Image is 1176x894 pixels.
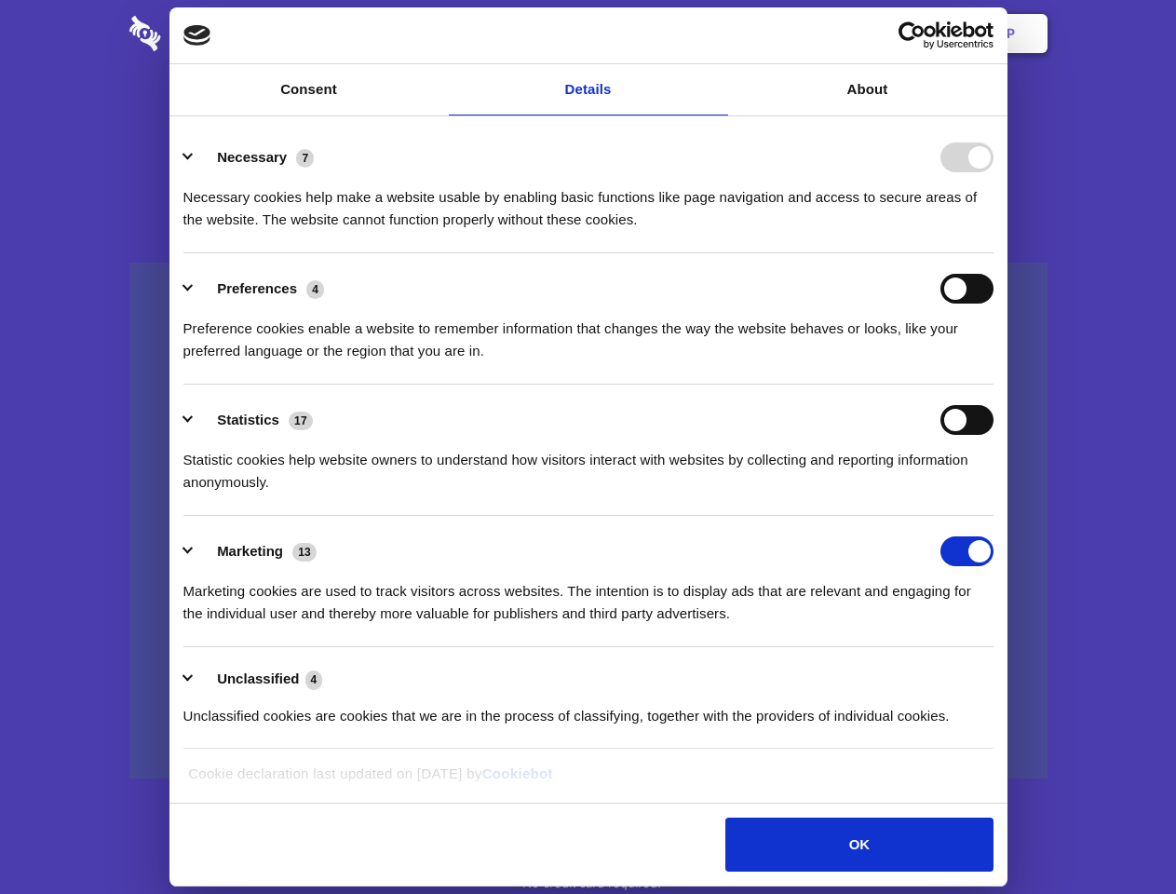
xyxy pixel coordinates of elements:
span: 17 [289,412,313,430]
a: Login [845,5,926,62]
button: Unclassified (4) [183,668,334,691]
button: Necessary (7) [183,142,326,172]
h4: Auto-redaction of sensitive data, encrypted data sharing and self-destructing private chats. Shar... [129,169,1048,231]
img: logo-wordmark-white-trans-d4663122ce5f474addd5e946df7df03e33cb6a1c49d2221995e7729f52c070b2.svg [129,16,289,51]
label: Necessary [217,149,287,165]
button: Statistics (17) [183,405,325,435]
a: About [728,64,1007,115]
label: Statistics [217,412,279,427]
a: Details [449,64,728,115]
div: Unclassified cookies are cookies that we are in the process of classifying, together with the pro... [183,691,994,727]
button: OK [725,818,993,872]
div: Marketing cookies are used to track visitors across websites. The intention is to display ads tha... [183,566,994,625]
a: Contact [755,5,841,62]
button: Marketing (13) [183,536,329,566]
a: Usercentrics Cookiebot - opens in a new window [831,21,994,49]
span: 4 [306,280,324,299]
label: Preferences [217,280,297,296]
div: Preference cookies enable a website to remember information that changes the way the website beha... [183,304,994,362]
iframe: Drift Widget Chat Controller [1083,801,1154,872]
a: Pricing [547,5,628,62]
button: Preferences (4) [183,274,336,304]
a: Consent [169,64,449,115]
span: 7 [296,149,314,168]
span: 4 [305,670,323,689]
div: Cookie declaration last updated on [DATE] by [174,763,1002,799]
a: Cookiebot [482,765,553,781]
span: 13 [292,543,317,562]
label: Marketing [217,543,283,559]
a: Wistia video thumbnail [129,263,1048,779]
div: Necessary cookies help make a website usable by enabling basic functions like page navigation and... [183,172,994,231]
div: Statistic cookies help website owners to understand how visitors interact with websites by collec... [183,435,994,494]
h1: Eliminate Slack Data Loss. [129,84,1048,151]
img: logo [183,25,211,46]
